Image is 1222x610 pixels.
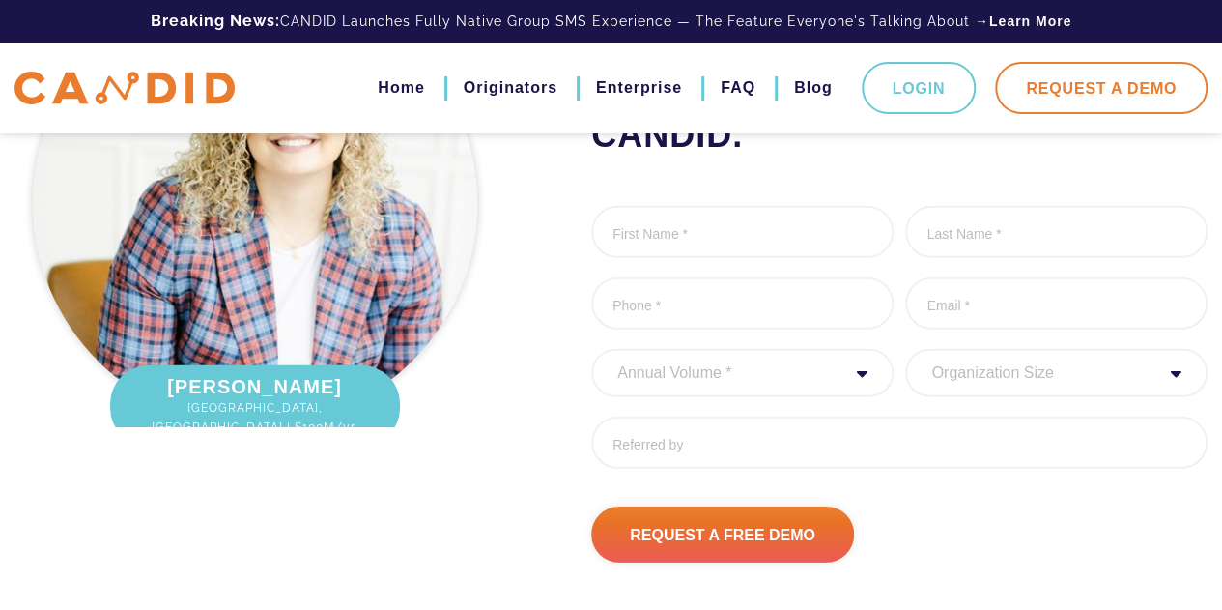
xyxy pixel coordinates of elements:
[591,507,854,563] input: Request A Free Demo
[591,417,1208,469] input: Referred by
[591,277,894,330] input: Phone *
[862,62,977,114] a: Login
[591,206,894,258] input: First Name *
[721,72,755,104] a: FAQ
[151,12,280,30] b: Breaking News:
[794,72,833,104] a: Blog
[378,72,424,104] a: Home
[596,72,682,104] a: Enterprise
[14,72,235,105] img: CANDID APP
[995,62,1208,114] a: Request A Demo
[989,12,1071,31] a: Learn More
[464,72,557,104] a: Originators
[905,206,1208,258] input: Last Name *
[905,277,1208,330] input: Email *
[110,365,400,447] div: [PERSON_NAME]
[129,398,381,437] span: [GEOGRAPHIC_DATA], [GEOGRAPHIC_DATA] | $100M/yr.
